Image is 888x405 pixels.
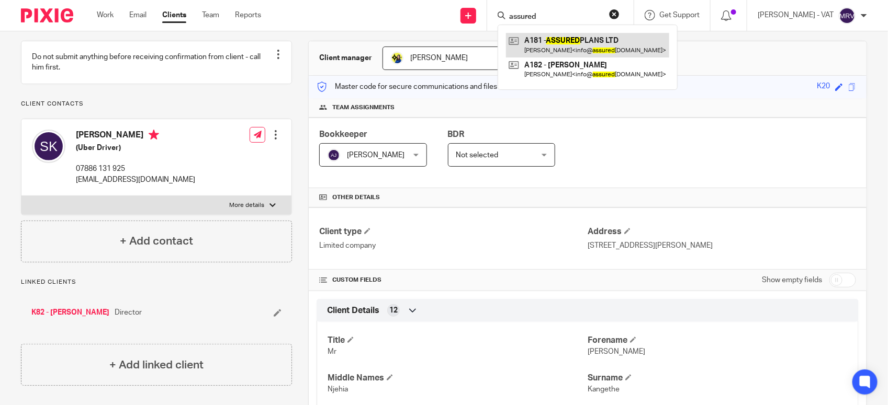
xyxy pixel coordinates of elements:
[508,13,602,22] input: Search
[21,100,292,108] p: Client contacts
[149,130,159,140] i: Primary
[659,11,700,19] span: Get Support
[448,130,465,138] span: BDR
[162,10,186,20] a: Clients
[758,10,834,20] p: [PERSON_NAME] - VAT
[332,193,380,202] span: Other details
[347,152,404,159] span: [PERSON_NAME]
[319,276,588,284] h4: CUSTOM FIELDS
[456,152,499,159] span: Not selected
[319,53,372,63] h3: Client manager
[76,143,195,153] h5: (Uber Driver)
[588,226,856,237] h4: Address
[76,175,195,185] p: [EMAIL_ADDRESS][DOMAIN_NAME]
[817,81,830,93] div: K20
[328,335,588,346] h4: Title
[21,278,292,286] p: Linked clients
[328,373,588,384] h4: Middle Names
[410,54,468,62] span: [PERSON_NAME]
[319,130,367,138] span: Bookkeeper
[229,201,264,210] p: More details
[109,357,204,373] h4: + Add linked client
[588,240,856,251] p: [STREET_ADDRESS][PERSON_NAME]
[76,130,195,143] h4: [PERSON_NAME]
[328,149,340,161] img: svg%3E
[327,305,379,316] span: Client Details
[588,386,620,393] span: Kangethe
[839,7,856,24] img: svg%3E
[21,8,73,22] img: Pixie
[32,130,65,163] img: svg%3E
[588,335,848,346] h4: Forename
[115,307,142,318] span: Director
[317,82,497,92] p: Master code for secure communications and files
[31,307,109,318] a: K82 - [PERSON_NAME]
[97,10,114,20] a: Work
[76,164,195,174] p: 07886 131 925
[319,226,588,237] h4: Client type
[588,348,645,355] span: [PERSON_NAME]
[389,305,398,316] span: 12
[609,9,620,19] button: Clear
[588,373,848,384] h4: Surname
[328,386,348,393] span: Njehia
[319,240,588,251] p: Limited company
[235,10,261,20] a: Reports
[332,103,395,112] span: Team assignments
[328,348,336,355] span: Mr
[762,275,822,285] label: Show empty fields
[129,10,147,20] a: Email
[120,233,193,249] h4: + Add contact
[391,52,403,64] img: Bobo-Starbridge%201.jpg
[202,10,219,20] a: Team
